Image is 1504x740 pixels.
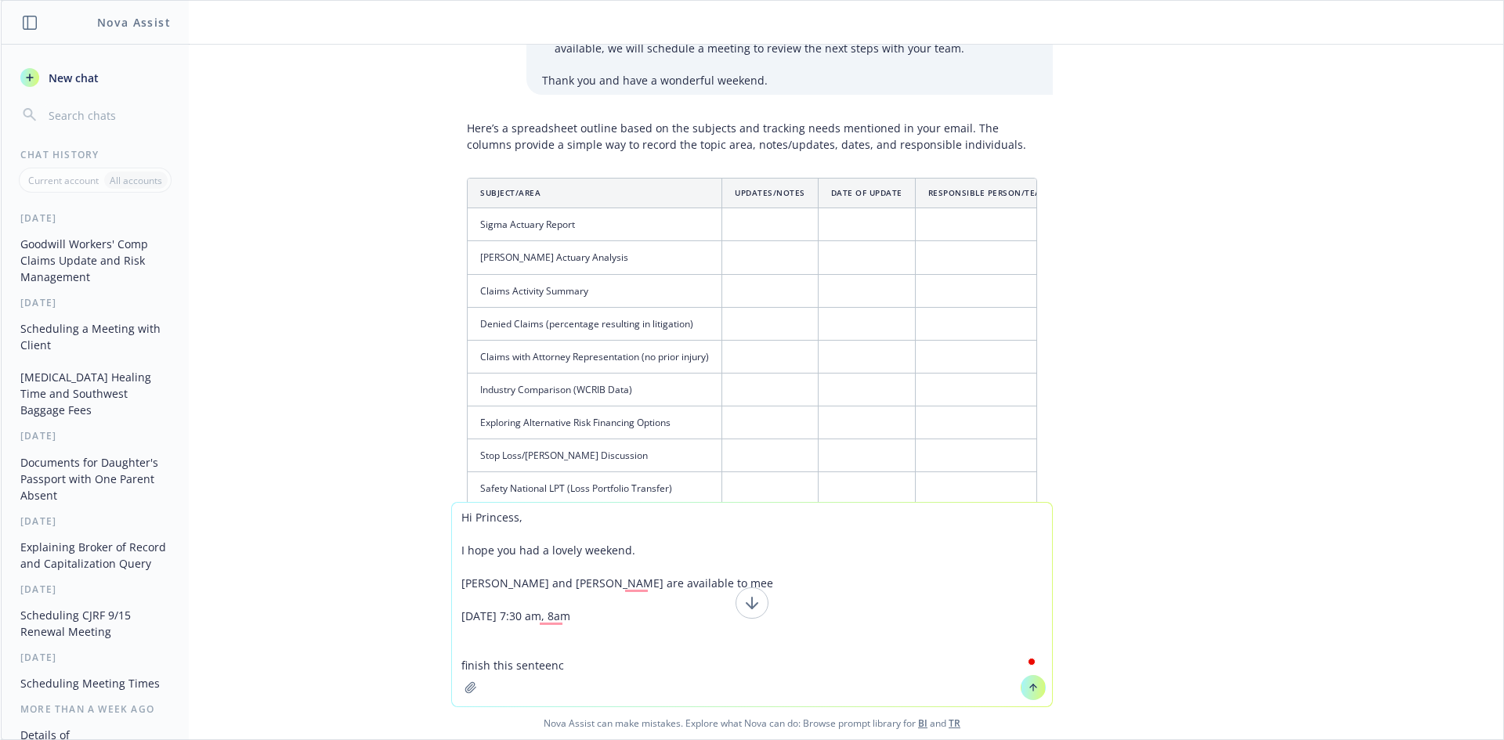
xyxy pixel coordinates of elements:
[2,514,189,528] div: [DATE]
[480,187,540,198] span: Subject/Area
[452,503,1052,706] textarea: To enrich screen reader interactions, please activate Accessibility in Grammarly extension settings
[468,439,722,472] td: Stop Loss/[PERSON_NAME] Discussion
[14,63,176,92] button: New chat
[468,340,722,373] td: Claims with Attorney Representation (no prior injury)
[468,208,722,241] td: Sigma Actuary Report
[2,296,189,309] div: [DATE]
[14,449,176,508] button: Documents for Daughter's Passport with One Parent Absent
[467,120,1037,153] p: Here’s a spreadsheet outline based on the subjects and tracking needs mentioned in your email. Th...
[468,274,722,307] td: Claims Activity Summary
[7,707,1497,739] span: Nova Assist can make mistakes. Explore what Nova can do: Browse prompt library for and
[468,374,722,406] td: Industry Comparison (WCRIB Data)
[831,187,902,198] span: Date of Update
[14,231,176,290] button: Goodwill Workers' Comp Claims Update and Risk Management
[2,702,189,716] div: More than a week ago
[2,211,189,225] div: [DATE]
[468,406,722,439] td: Exploring Alternative Risk Financing Options
[2,651,189,664] div: [DATE]
[14,602,176,644] button: Scheduling CJRF 9/15 Renewal Meeting
[468,241,722,274] td: [PERSON_NAME] Actuary Analysis
[949,717,960,730] a: TR
[14,316,176,358] button: Scheduling a Meeting with Client
[14,670,176,696] button: Scheduling Meeting Times
[14,364,176,423] button: [MEDICAL_DATA] Healing Time and Southwest Baggage Fees
[735,187,805,198] span: Updates/Notes
[2,583,189,596] div: [DATE]
[14,534,176,576] button: Explaining Broker of Record and Capitalization Query
[97,14,171,31] h1: Nova Assist
[110,174,162,187] p: All accounts
[468,307,722,340] td: Denied Claims (percentage resulting in litigation)
[2,429,189,442] div: [DATE]
[928,187,1049,198] span: Responsible Person/Team
[918,717,927,730] a: BI
[28,174,99,187] p: Current account
[45,104,170,126] input: Search chats
[542,72,1037,88] p: Thank you and have a wonderful weekend.
[45,70,99,86] span: New chat
[468,472,722,505] td: Safety National LPT (Loss Portfolio Transfer)
[2,148,189,161] div: Chat History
